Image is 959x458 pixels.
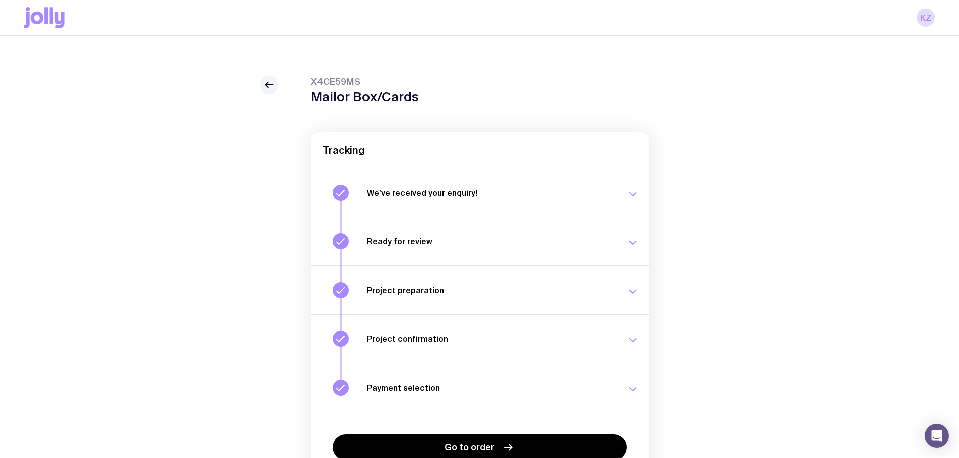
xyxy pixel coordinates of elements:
[311,265,649,314] button: Project preparation
[367,285,615,295] h3: Project preparation
[445,441,494,453] span: Go to order
[311,314,649,363] button: Project confirmation
[323,144,637,156] h2: Tracking
[917,9,935,27] a: KZ
[311,76,419,88] span: X4CE59MS
[311,217,649,265] button: Ready for review
[311,89,419,104] h1: Mailor Box/Cards
[311,363,649,412] button: Payment selection
[367,383,615,393] h3: Payment selection
[367,334,615,344] h3: Project confirmation
[925,424,949,448] div: Open Intercom Messenger
[367,188,615,198] h3: We’ve received your enquiry!
[311,168,649,217] button: We’ve received your enquiry!
[367,236,615,246] h3: Ready for review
